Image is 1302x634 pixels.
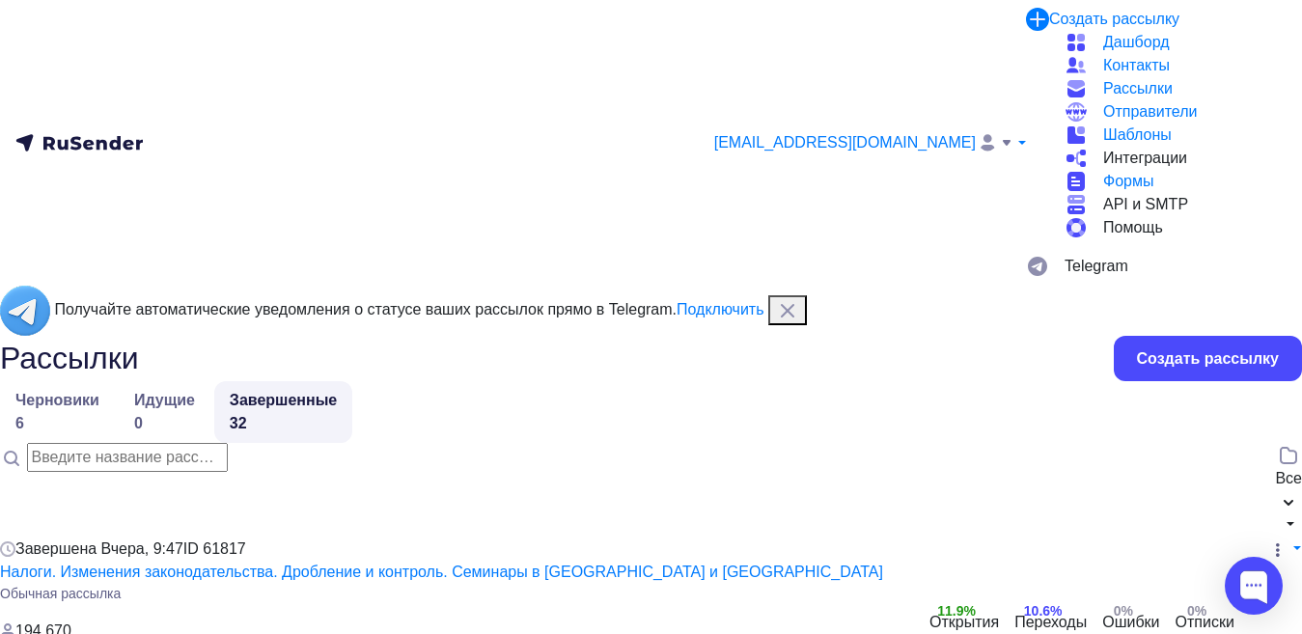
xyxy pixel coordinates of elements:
[714,131,976,154] span: [EMAIL_ADDRESS][DOMAIN_NAME]
[1065,100,1287,124] a: Отправители
[1103,170,1153,193] span: Формы
[183,540,199,557] span: ID
[1176,611,1234,634] div: Отписки
[1065,77,1287,100] a: Рассылки
[1103,31,1170,54] span: Дашборд
[1065,170,1287,193] a: Формы
[1275,443,1302,538] button: Все
[1102,611,1159,634] div: Ошибки
[1065,124,1287,147] a: Шаблоны
[15,412,99,435] div: 6
[929,611,999,634] div: Открытия
[203,540,246,557] span: 61817
[1014,611,1087,634] div: Переходы
[1049,8,1179,31] div: Создать рассылку
[27,443,228,472] input: Введите название рассылки
[1103,147,1187,170] span: Интеграции
[1065,255,1128,278] span: Telegram
[214,381,352,443] a: Завершенные32
[714,131,1026,155] a: [EMAIL_ADDRESS][DOMAIN_NAME]
[1137,347,1279,370] div: Создать рассылку
[119,381,210,443] a: Идущие0
[1103,100,1197,124] span: Отправители
[1103,124,1172,147] span: Шаблоны
[1103,54,1170,77] span: Контакты
[1275,467,1302,490] div: Все
[1103,77,1173,100] span: Рассылки
[1103,193,1188,216] span: API и SMTP
[230,412,337,435] div: 32
[1103,216,1163,239] span: Помощь
[134,412,195,435] div: 0
[1065,54,1287,77] a: Контакты
[54,301,763,317] span: Получайте автоматические уведомления о статусе ваших рассылок прямо в Telegram.
[677,301,763,317] a: Подключить
[1065,31,1287,54] a: Дашборд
